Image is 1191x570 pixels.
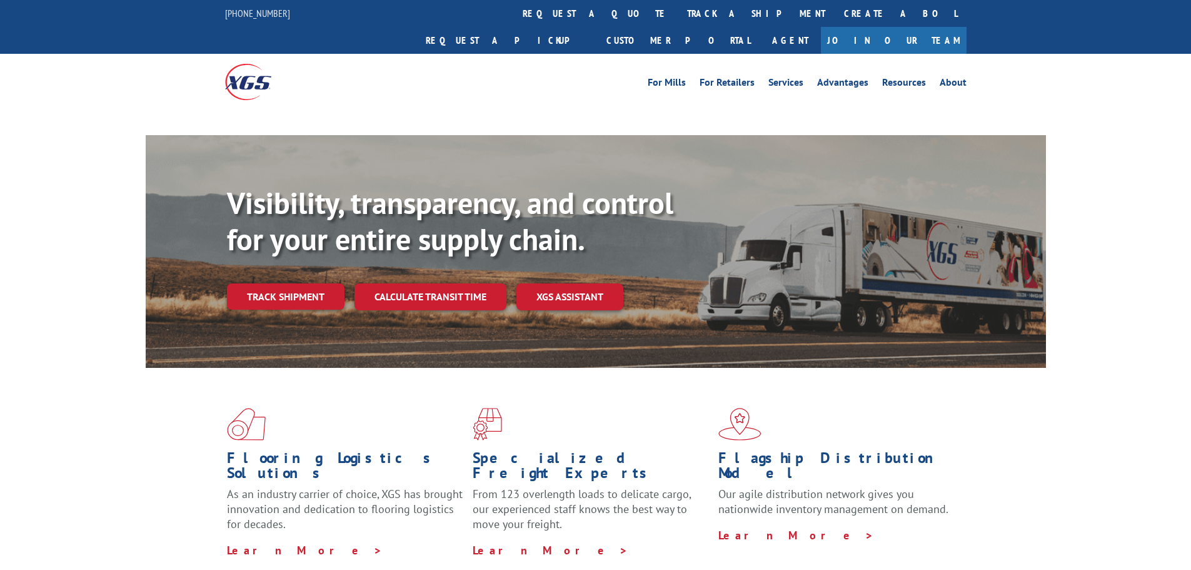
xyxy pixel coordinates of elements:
[821,27,967,54] a: Join Our Team
[227,283,344,310] a: Track shipment
[718,408,761,440] img: xgs-icon-flagship-distribution-model-red
[700,78,755,91] a: For Retailers
[718,487,948,516] span: Our agile distribution network gives you nationwide inventory management on demand.
[473,487,709,542] p: From 123 overlength loads to delicate cargo, our experienced staff knows the best way to move you...
[760,27,821,54] a: Agent
[516,283,623,310] a: XGS ASSISTANT
[597,27,760,54] a: Customer Portal
[416,27,597,54] a: Request a pickup
[227,487,463,531] span: As an industry carrier of choice, XGS has brought innovation and dedication to flooring logistics...
[227,543,383,557] a: Learn More >
[473,408,502,440] img: xgs-icon-focused-on-flooring-red
[940,78,967,91] a: About
[718,528,874,542] a: Learn More >
[227,450,463,487] h1: Flooring Logistics Solutions
[648,78,686,91] a: For Mills
[473,450,709,487] h1: Specialized Freight Experts
[817,78,868,91] a: Advantages
[227,183,673,258] b: Visibility, transparency, and control for your entire supply chain.
[225,7,290,19] a: [PHONE_NUMBER]
[354,283,506,310] a: Calculate transit time
[768,78,803,91] a: Services
[882,78,926,91] a: Resources
[227,408,266,440] img: xgs-icon-total-supply-chain-intelligence-red
[473,543,628,557] a: Learn More >
[718,450,955,487] h1: Flagship Distribution Model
